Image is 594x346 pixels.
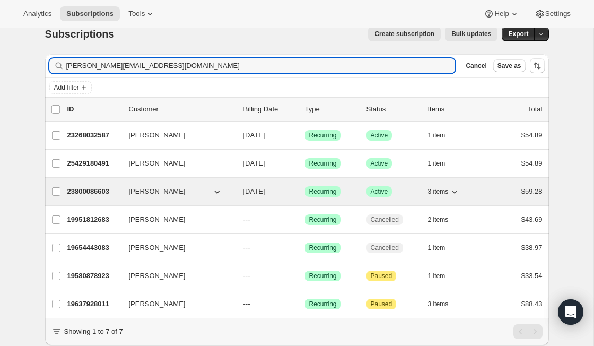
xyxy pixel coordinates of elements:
span: Recurring [309,300,337,308]
span: 1 item [428,244,445,252]
button: Create subscription [368,27,441,41]
span: Create subscription [374,30,434,38]
span: 1 item [428,272,445,280]
button: Settings [528,6,577,21]
span: Help [494,10,509,18]
button: Add filter [49,81,92,94]
span: Export [508,30,528,38]
span: --- [243,244,250,252]
span: 1 item [428,131,445,140]
div: Type [305,104,358,115]
span: Active [371,159,388,168]
p: 19637928011 [67,299,120,309]
span: [PERSON_NAME] [129,158,186,169]
button: Analytics [17,6,58,21]
span: Cancelled [371,244,399,252]
button: Cancel [461,59,491,72]
span: Add filter [54,83,79,92]
span: Settings [545,10,571,18]
button: [PERSON_NAME] [123,296,229,313]
span: Recurring [309,215,337,224]
p: Billing Date [243,104,296,115]
span: [PERSON_NAME] [129,130,186,141]
span: Recurring [309,159,337,168]
div: 25429180491[PERSON_NAME][DATE]SuccessRecurringSuccessActive1 item$54.89 [67,156,543,171]
span: $54.89 [521,131,543,139]
div: IDCustomerBilling DateTypeStatusItemsTotal [67,104,543,115]
div: 19637928011[PERSON_NAME]---SuccessRecurringAttentionPaused3 items$88.43 [67,297,543,312]
span: Cancelled [371,215,399,224]
span: Recurring [309,272,337,280]
button: [PERSON_NAME] [123,267,229,284]
button: Tools [122,6,162,21]
span: $38.97 [521,244,543,252]
span: $88.43 [521,300,543,308]
p: 19951812683 [67,214,120,225]
p: Customer [129,104,235,115]
button: [PERSON_NAME] [123,155,229,172]
span: $59.28 [521,187,543,195]
p: Showing 1 to 7 of 7 [64,326,123,337]
span: Subscriptions [45,28,115,40]
p: Total [528,104,542,115]
span: Save as [497,62,521,70]
button: 1 item [428,240,457,255]
span: [DATE] [243,187,265,195]
input: Filter subscribers [66,58,456,73]
span: $33.54 [521,272,543,280]
button: [PERSON_NAME] [123,127,229,144]
button: Bulk updates [445,27,497,41]
span: 3 items [428,300,449,308]
div: 19580878923[PERSON_NAME]---SuccessRecurringAttentionPaused1 item$33.54 [67,269,543,283]
span: --- [243,272,250,280]
button: [PERSON_NAME] [123,239,229,256]
button: Help [477,6,526,21]
p: 23800086603 [67,186,120,197]
div: 23268032587[PERSON_NAME][DATE]SuccessRecurringSuccessActive1 item$54.89 [67,128,543,143]
span: [DATE] [243,159,265,167]
p: 19654443083 [67,243,120,253]
span: --- [243,300,250,308]
p: 23268032587 [67,130,120,141]
div: 19654443083[PERSON_NAME]---SuccessRecurringCancelled1 item$38.97 [67,240,543,255]
p: Status [366,104,420,115]
span: [DATE] [243,131,265,139]
span: [PERSON_NAME] [129,299,186,309]
span: [PERSON_NAME] [129,186,186,197]
button: [PERSON_NAME] [123,183,229,200]
span: 1 item [428,159,445,168]
button: 2 items [428,212,460,227]
button: Subscriptions [60,6,120,21]
span: Tools [128,10,145,18]
span: $43.69 [521,215,543,223]
span: Active [371,187,388,196]
div: 23800086603[PERSON_NAME][DATE]SuccessRecurringSuccessActive3 items$59.28 [67,184,543,199]
div: Open Intercom Messenger [558,299,583,325]
button: 1 item [428,269,457,283]
div: 19951812683[PERSON_NAME]---SuccessRecurringCancelled2 items$43.69 [67,212,543,227]
span: Paused [371,272,392,280]
span: Recurring [309,131,337,140]
nav: Pagination [513,324,543,339]
div: Items [428,104,481,115]
span: Cancel [466,62,486,70]
button: 3 items [428,297,460,312]
span: [PERSON_NAME] [129,243,186,253]
span: Analytics [23,10,51,18]
span: Paused [371,300,392,308]
p: ID [67,104,120,115]
span: Subscriptions [66,10,113,18]
span: $54.89 [521,159,543,167]
span: [PERSON_NAME] [129,271,186,281]
button: Save as [493,59,526,72]
span: 3 items [428,187,449,196]
span: --- [243,215,250,223]
span: Recurring [309,244,337,252]
span: [PERSON_NAME] [129,214,186,225]
button: 1 item [428,156,457,171]
button: 1 item [428,128,457,143]
button: 3 items [428,184,460,199]
button: Export [502,27,535,41]
p: 25429180491 [67,158,120,169]
button: Sort the results [530,58,545,73]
